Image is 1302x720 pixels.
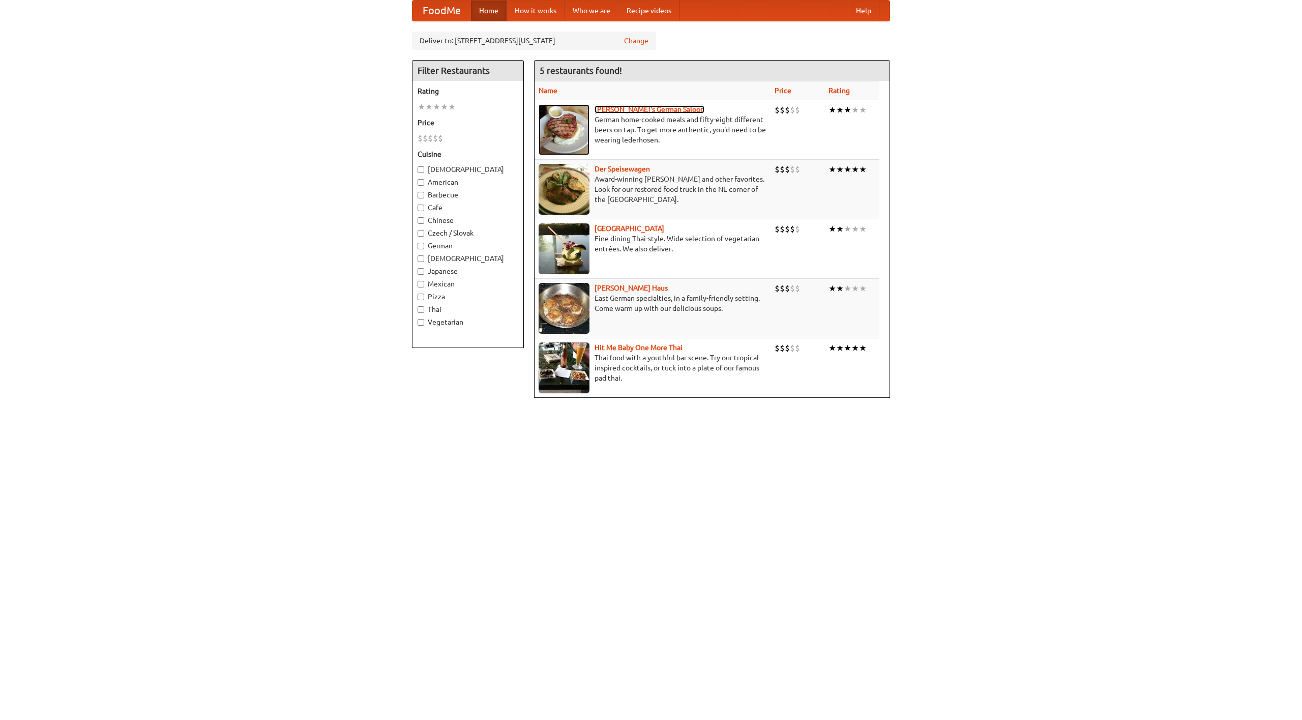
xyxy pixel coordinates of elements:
input: Thai [418,306,424,313]
li: $ [433,133,438,144]
a: Recipe videos [618,1,679,21]
li: ★ [433,101,440,112]
p: German home-cooked meals and fifty-eight different beers on tap. To get more authentic, you'd nee... [539,114,766,145]
label: [DEMOGRAPHIC_DATA] [418,164,518,175]
li: $ [780,283,785,294]
input: German [418,243,424,249]
img: speisewagen.jpg [539,164,589,215]
li: ★ [836,104,844,116]
li: ★ [859,223,867,235]
li: $ [423,133,428,144]
li: $ [785,283,790,294]
p: Thai food with a youthful bar scene. Try our tropical inspired cocktails, or tuck into a plate of... [539,353,766,383]
p: East German specialties, in a family-friendly setting. Come warm up with our delicious soups. [539,293,766,313]
li: $ [795,283,800,294]
a: Hit Me Baby One More Thai [595,343,683,352]
div: Deliver to: [STREET_ADDRESS][US_STATE] [412,32,656,50]
input: Pizza [418,294,424,300]
h5: Price [418,118,518,128]
li: ★ [828,164,836,175]
li: ★ [859,342,867,354]
li: ★ [851,223,859,235]
label: Mexican [418,279,518,289]
input: Barbecue [418,192,424,198]
input: Cafe [418,205,424,211]
li: ★ [844,342,851,354]
input: [DEMOGRAPHIC_DATA] [418,255,424,262]
label: Czech / Slovak [418,228,518,238]
img: babythai.jpg [539,342,589,393]
li: $ [438,133,443,144]
li: $ [785,342,790,354]
li: ★ [851,164,859,175]
li: ★ [836,164,844,175]
li: ★ [844,104,851,116]
a: Price [775,87,791,95]
li: $ [418,133,423,144]
li: ★ [859,283,867,294]
label: Japanese [418,266,518,276]
img: satay.jpg [539,223,589,274]
h5: Cuisine [418,149,518,159]
a: Change [624,36,648,46]
li: $ [775,164,780,175]
li: $ [790,223,795,235]
li: ★ [836,223,844,235]
li: $ [775,223,780,235]
li: ★ [859,104,867,116]
li: ★ [844,283,851,294]
li: ★ [836,283,844,294]
a: FoodMe [412,1,471,21]
input: Mexican [418,281,424,287]
li: ★ [844,223,851,235]
label: Barbecue [418,190,518,200]
h4: Filter Restaurants [412,61,523,81]
label: Vegetarian [418,317,518,327]
input: Japanese [418,268,424,275]
a: Name [539,87,557,95]
p: Award-winning [PERSON_NAME] and other favorites. Look for our restored food truck in the NE corne... [539,174,766,205]
li: ★ [844,164,851,175]
li: $ [785,104,790,116]
li: ★ [828,223,836,235]
li: $ [790,164,795,175]
a: [GEOGRAPHIC_DATA] [595,224,664,233]
ng-pluralize: 5 restaurants found! [540,66,622,75]
a: Rating [828,87,850,95]
label: [DEMOGRAPHIC_DATA] [418,253,518,264]
li: $ [780,342,785,354]
li: $ [785,223,790,235]
label: American [418,177,518,187]
li: ★ [836,342,844,354]
label: Chinese [418,215,518,225]
p: Fine dining Thai-style. Wide selection of vegetarian entrées. We also deliver. [539,234,766,254]
a: [PERSON_NAME]'s German Saloon [595,105,704,113]
li: ★ [448,101,456,112]
img: esthers.jpg [539,104,589,155]
li: $ [790,342,795,354]
li: $ [795,223,800,235]
input: Vegetarian [418,319,424,326]
li: $ [780,223,785,235]
li: $ [785,164,790,175]
li: $ [775,104,780,116]
label: Cafe [418,203,518,213]
li: $ [428,133,433,144]
input: [DEMOGRAPHIC_DATA] [418,166,424,173]
a: Home [471,1,507,21]
li: $ [775,283,780,294]
img: kohlhaus.jpg [539,283,589,334]
li: $ [780,104,785,116]
li: $ [795,104,800,116]
a: Der Speisewagen [595,165,650,173]
h5: Rating [418,86,518,96]
li: ★ [828,283,836,294]
li: ★ [851,283,859,294]
li: $ [775,342,780,354]
a: [PERSON_NAME] Haus [595,284,668,292]
li: ★ [418,101,425,112]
